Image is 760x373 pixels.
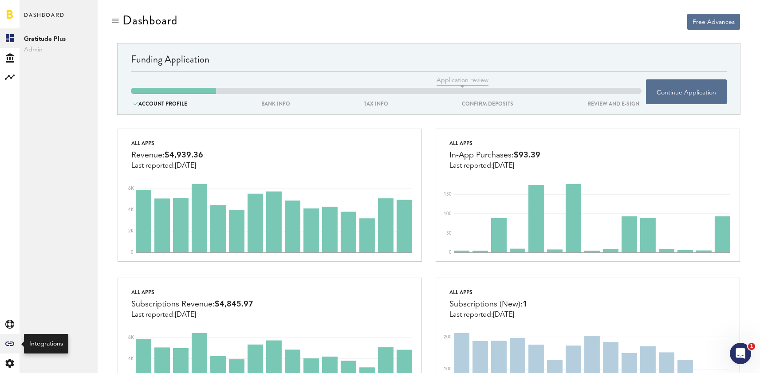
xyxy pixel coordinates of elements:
text: 4K [128,208,134,212]
span: $4,845.97 [215,300,253,308]
div: BANK INFO [259,99,292,109]
div: Subscriptions Revenue: [131,298,253,311]
span: Admin [24,44,93,55]
span: [DATE] [175,162,196,169]
div: Dashboard [122,13,177,27]
iframe: Intercom live chat [730,343,751,364]
div: Integrations [29,339,63,348]
span: Gratitude Plus [24,34,93,44]
div: Revenue: [131,149,203,162]
div: Last reported: [449,162,540,170]
text: 100 [444,212,452,216]
div: Subscriptions (New): [449,298,528,311]
span: [DATE] [493,311,514,318]
button: Free Advances [687,14,740,30]
text: 150 [444,192,452,196]
div: All apps [449,138,540,149]
text: 4K [128,357,134,361]
div: Funding Application [131,52,726,71]
span: Dashboard [24,10,65,28]
text: 6K [128,335,134,340]
span: [DATE] [493,162,514,169]
div: In-App Purchases: [449,149,540,162]
div: All apps [131,138,203,149]
text: 2K [128,229,134,233]
text: 100 [444,367,452,372]
span: $4,939.36 [165,151,203,159]
div: Last reported: [131,311,253,319]
text: 0 [449,250,452,255]
span: Application review [437,76,488,86]
div: All apps [131,287,253,298]
div: All apps [449,287,528,298]
text: 0 [131,250,134,255]
text: 6K [128,186,134,191]
button: Continue Application [646,79,727,104]
div: confirm deposits [460,99,516,109]
span: [DATE] [175,311,196,318]
text: 200 [444,335,452,339]
span: $93.39 [514,151,540,159]
div: Last reported: [449,311,528,319]
div: REVIEW AND E-SIGN [585,99,642,109]
span: Support [19,6,51,14]
div: ACCOUNT PROFILE [131,99,189,109]
text: 50 [446,231,452,236]
span: 1 [523,300,528,308]
span: 1 [748,343,755,350]
div: Last reported: [131,162,203,170]
div: tax info [362,99,390,109]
